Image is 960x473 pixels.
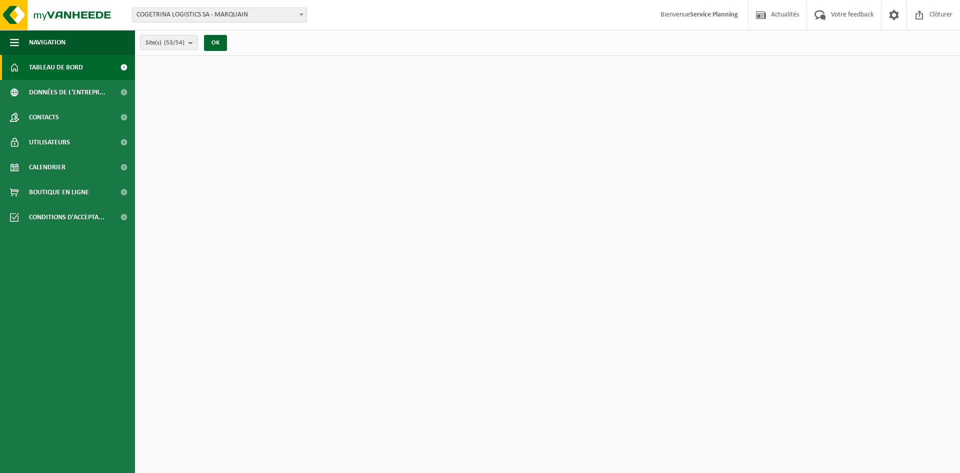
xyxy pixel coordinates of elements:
[29,105,59,130] span: Contacts
[690,11,738,18] strong: Service Planning
[164,39,184,46] count: (53/54)
[204,35,227,51] button: OK
[29,55,83,80] span: Tableau de bord
[145,35,184,50] span: Site(s)
[132,7,307,22] span: COGETRINA LOGISTICS SA - MARQUAIN
[29,155,65,180] span: Calendrier
[29,80,105,105] span: Données de l'entrepr...
[29,130,70,155] span: Utilisateurs
[29,205,104,230] span: Conditions d'accepta...
[132,8,306,22] span: COGETRINA LOGISTICS SA - MARQUAIN
[140,35,198,50] button: Site(s)(53/54)
[29,30,65,55] span: Navigation
[29,180,89,205] span: Boutique en ligne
